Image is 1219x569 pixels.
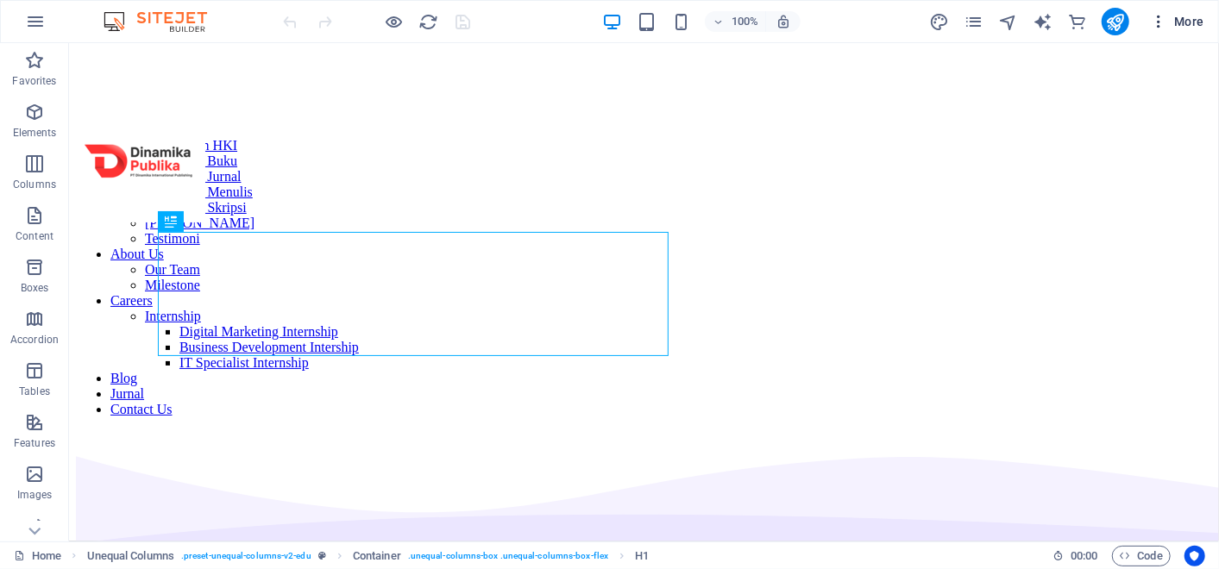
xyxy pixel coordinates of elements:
[1105,12,1125,32] i: Publish
[408,546,608,566] span: . unequal-columns-box .unequal-columns-box-flex
[731,11,758,32] h6: 100%
[1083,549,1085,562] span: :
[181,546,311,566] span: . preset-unequal-columns-v2-edu
[13,126,57,140] p: Elements
[635,546,649,566] span: Click to select. Double-click to edit
[1067,11,1088,32] button: commerce
[1150,13,1204,30] span: More
[14,436,55,450] p: Features
[14,546,61,566] a: Click to cancel selection. Double-click to open Pages
[964,12,983,32] i: Pages (Ctrl+Alt+S)
[99,11,229,32] img: Editor Logo
[13,178,56,191] p: Columns
[929,11,950,32] button: design
[1112,546,1171,566] button: Code
[1143,8,1211,35] button: More
[1120,546,1163,566] span: Code
[384,11,405,32] button: Click here to leave preview mode and continue editing
[16,229,53,243] p: Content
[87,546,650,566] nav: breadcrumb
[12,74,56,88] p: Favorites
[19,385,50,398] p: Tables
[1033,11,1053,32] button: text_generator
[998,11,1019,32] button: navigator
[929,12,949,32] i: Design (Ctrl+Alt+Y)
[1033,12,1052,32] i: AI Writer
[353,546,401,566] span: Click to select. Double-click to edit
[87,546,174,566] span: Click to select. Double-click to edit
[776,14,791,29] i: On resize automatically adjust zoom level to fit chosen device.
[418,11,439,32] button: reload
[1184,546,1205,566] button: Usercentrics
[17,488,53,502] p: Images
[705,11,766,32] button: 100%
[1102,8,1129,35] button: publish
[1071,546,1097,566] span: 00 00
[318,551,326,560] i: This element is a customizable preset
[10,333,59,347] p: Accordion
[1067,12,1087,32] i: Commerce
[21,281,49,295] p: Boxes
[419,12,439,32] i: Reload page
[998,12,1018,32] i: Navigator
[1052,546,1098,566] h6: Session time
[964,11,984,32] button: pages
